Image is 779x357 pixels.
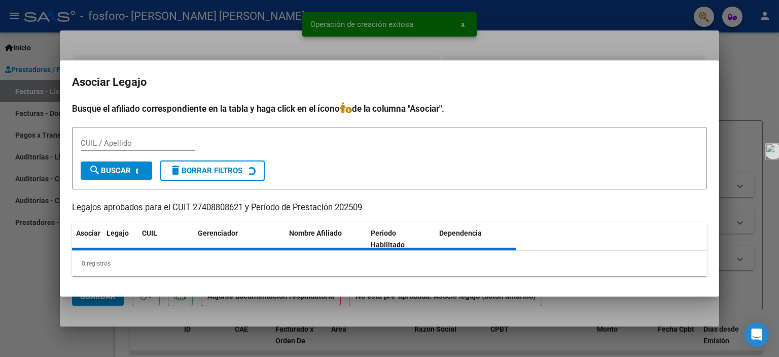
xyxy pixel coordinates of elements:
span: Dependencia [439,229,482,237]
span: CUIL [142,229,157,237]
div: 0 registros [72,251,707,276]
button: Borrar Filtros [160,160,265,181]
span: Asociar [76,229,100,237]
span: Legajo [107,229,129,237]
span: Nombre Afiliado [289,229,342,237]
span: Periodo Habilitado [371,229,405,249]
mat-icon: search [89,164,101,176]
button: Buscar [81,161,152,180]
p: Legajos aprobados para el CUIT 27408808621 y Período de Prestación 202509 [72,202,707,214]
span: Gerenciador [198,229,238,237]
span: Borrar Filtros [169,166,242,175]
h4: Busque el afiliado correspondiente en la tabla y haga click en el ícono de la columna "Asociar". [72,102,707,115]
mat-icon: delete [169,164,182,176]
span: Buscar [89,166,131,175]
div: Open Intercom Messenger [745,322,769,347]
h2: Asociar Legajo [72,73,707,92]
